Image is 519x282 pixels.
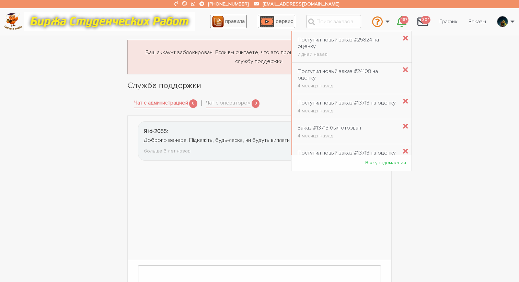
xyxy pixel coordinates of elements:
div: Поступил новый заказ #13713 на оценку [298,100,396,106]
div: 4 месяца назад [298,134,361,138]
a: сервис [258,15,295,28]
div: 4 месяца назад [298,109,396,113]
a: Чат с оператором [206,99,251,108]
a: Поступил новый заказ #13713 на оценку 4 месяца назад [292,96,401,117]
span: 0 [189,99,197,108]
a: Заказ #13713 был отозван 4 месяца назад [292,121,367,142]
div: 4 месяца назад [298,84,397,88]
div: Поступил новый заказ #13713 на оценку [298,150,396,156]
a: Поступил новый заказ #25824 на оценку 7 дней назад [292,33,403,61]
div: 7 дней назад [298,52,397,57]
span: правила [225,18,245,25]
span: 167 [400,16,408,24]
h1: Служба поддержки [127,80,392,91]
span: сервис [276,18,293,25]
img: depositphotos_107694484-stock-photo-little-prince-illustration.jpg [497,16,508,27]
a: [PHONE_NUMBER] [208,1,249,7]
a: Поступил новый заказ #13713 на оценку 4 месяца назад [292,146,401,167]
img: motto-12e01f5a76059d5f6a28199ef077b1f78e012cfde436ab5cf1d4517935686d32.gif [24,12,195,31]
p: Ваш аккаунт заблокирован. Если вы считаете, что это произошло по ошибке, обратитесь в службу подд... [136,48,383,66]
img: play_icon-49f7f135c9dc9a03216cfdbccbe1e3994649169d890fb554cedf0eac35a01ba8.png [260,16,274,27]
span: 304 [421,16,430,24]
div: Поступил новый заказ #25824 на оценку [298,37,397,50]
a: Все уведомления [360,157,412,169]
a: Заказы [463,15,492,28]
input: Поиск заказов [306,15,361,28]
strong: Я id-2055: [144,128,168,135]
div: Доброго вечера. Підкажіть, будь-ласка, чи будуть виплати стосовно виконаних замовлень? [144,136,375,145]
div: Поступил новый заказ #24108 на оценку [298,68,397,81]
a: правила [210,15,247,28]
a: 304 [412,12,434,31]
a: Чат с администрацией [134,99,188,108]
a: [EMAIL_ADDRESS][DOMAIN_NAME] [263,1,339,7]
span: 0 [252,99,260,108]
div: Заказ #13713 был отозван [298,125,361,131]
img: agreement_icon-feca34a61ba7f3d1581b08bc946b2ec1ccb426f67415f344566775c155b7f62c.png [212,16,224,27]
a: Поступил новый заказ #24108 на оценку 4 месяца назад [292,64,403,93]
a: График [434,15,463,28]
img: logo-c4363faeb99b52c628a42810ed6dfb4293a56d4e4775eb116515dfe7f33672af.png [4,13,23,30]
a: 167 [391,12,412,31]
div: больше 3 лет назад [144,147,375,155]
